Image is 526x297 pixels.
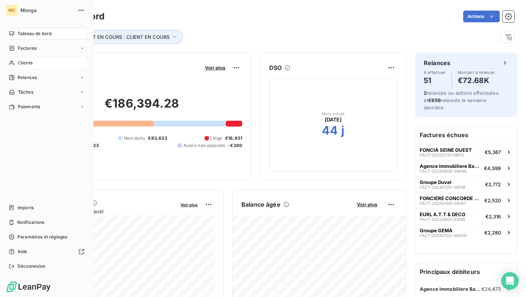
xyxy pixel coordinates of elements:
[325,116,342,123] span: [DATE]
[6,4,18,16] div: MO
[355,201,380,208] button: Voir plus
[18,104,40,110] span: Paiements
[458,75,495,86] h4: €72.68K
[420,153,464,157] span: FACT-20250731-09612
[420,163,481,169] span: Agence Immobiliere Baumann
[481,286,501,292] span: €24,673
[485,149,501,155] span: €5,367
[79,34,169,40] span: CLIENT EN COURS : CLIENT EN COURS
[41,96,242,118] h2: €186,394.28
[18,89,33,95] span: Tâches
[322,123,338,138] h2: 44
[18,248,27,255] span: Aide
[18,60,33,66] span: Clients
[148,135,167,142] span: €83,623
[205,65,225,71] span: Voir plus
[203,64,228,71] button: Voir plus
[225,135,242,142] span: €18,931
[18,74,37,81] span: Relances
[420,169,467,173] span: FACT-20250806-09646
[415,126,517,144] h6: Factures échues
[420,185,465,189] span: FACT-20240725-06018
[415,144,517,160] button: FONCIA SEINE OUESTFACT-20250731-09612€5,367
[415,192,517,208] button: FONCIERE CONCORDE RUEIL C/O AREAM PROPERTYFACT-20250709-09307€2,520
[180,202,198,207] span: Voir plus
[178,201,200,208] button: Voir plus
[341,123,344,138] h2: j
[415,160,517,176] button: Agence Immobiliere BaumannFACT-20250806-09646€4,599
[269,63,282,72] h6: DSO
[420,228,453,233] span: Groupe GEMA
[420,286,481,292] span: Agence Immobiliere Baumann
[420,233,466,238] span: FACT-20250722-09459
[6,281,51,293] img: Logo LeanPay
[20,7,73,13] span: Monga
[424,59,450,67] h6: Relances
[18,45,37,52] span: Factures
[18,263,46,270] span: Déconnexion
[424,90,499,110] span: relances ou actions effectuées et relancés la semaine dernière.
[485,214,501,219] span: €2,316
[420,201,466,206] span: FACT-20250709-09307
[183,142,225,149] span: Avoirs non associés
[424,75,446,86] h4: 51
[484,165,501,171] span: €4,599
[415,176,517,192] button: Groupe DuvalFACT-20240725-06018€2,772
[228,142,242,149] span: -€380
[484,230,501,236] span: €2,280
[415,263,517,281] h6: Principaux débiteurs
[322,112,345,116] span: Mois actuel
[415,224,517,240] button: Groupe GEMAFACT-20250722-09459€2,280
[41,207,175,215] span: Chiffre d'affaires mensuel
[18,234,67,240] span: Paramètres et réglages
[424,90,427,96] span: 2
[420,195,481,201] span: FONCIERE CONCORDE RUEIL C/O AREAM PROPERTY
[420,147,472,153] span: FONCIA SEINE OUEST
[17,219,44,226] span: Notifications
[458,70,495,75] span: Montant à relancer
[428,97,441,103] span: €656
[485,181,501,187] span: €2,772
[420,211,465,217] span: EURL A.T.T & DECO
[420,179,451,185] span: Groupe Duval
[68,30,183,44] button: CLIENT EN COURS : CLIENT EN COURS
[124,135,145,142] span: Non-échu
[18,30,52,37] span: Tableau de bord
[357,202,377,207] span: Voir plus
[6,246,87,257] a: Aide
[420,217,465,222] span: FACT-20220607-01296
[241,200,281,209] h6: Balance âgée
[424,70,446,75] span: À effectuer
[501,272,519,290] div: Open Intercom Messenger
[463,11,500,22] button: Actions
[18,204,34,211] span: Imports
[415,208,517,224] button: EURL A.T.T & DECOFACT-20220607-01296€2,316
[210,135,222,142] span: Litige
[484,198,501,203] span: €2,520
